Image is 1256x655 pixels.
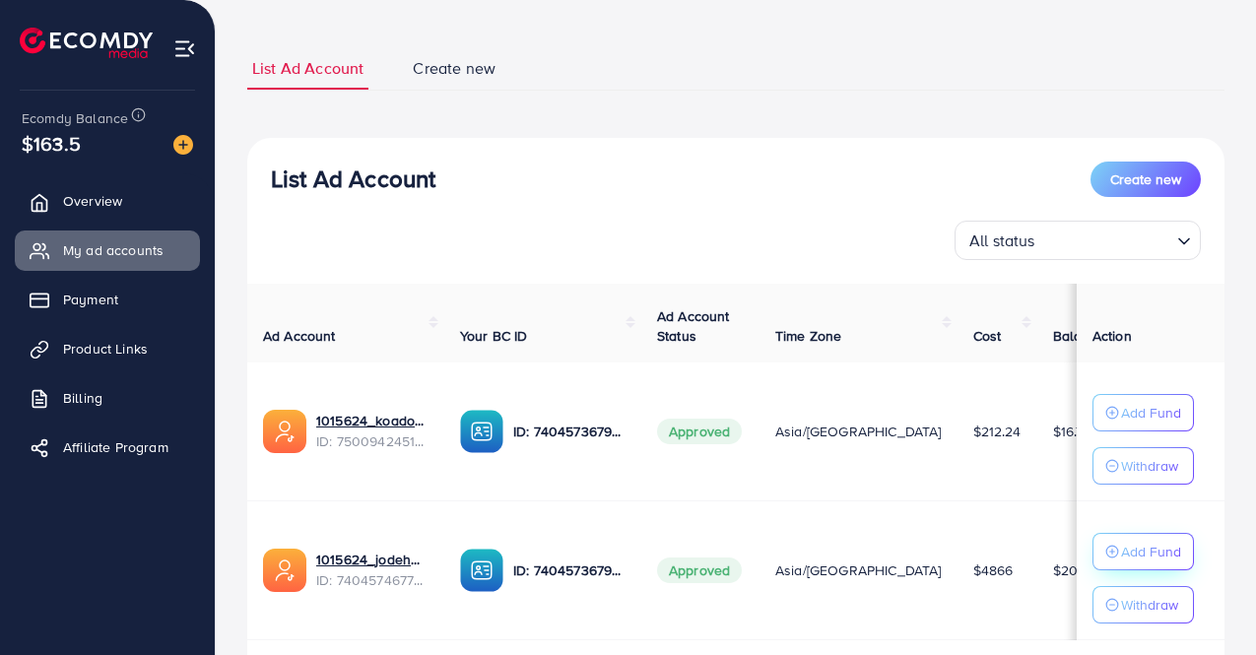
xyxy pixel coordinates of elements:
[22,129,81,158] span: $163.5
[316,550,429,569] a: 1015624_jodeh0818_1724011909550
[657,557,742,583] span: Approved
[263,326,336,346] span: Ad Account
[1053,326,1105,346] span: Balance
[63,339,148,359] span: Product Links
[413,57,496,80] span: Create new
[173,135,193,155] img: image
[316,550,429,590] div: <span class='underline'>1015624_jodeh0818_1724011909550</span></br>7404574677252866064
[1041,223,1169,255] input: Search for option
[775,326,841,346] span: Time Zone
[1092,533,1194,570] button: Add Fund
[63,191,122,211] span: Overview
[173,37,196,60] img: menu
[15,181,200,221] a: Overview
[657,306,730,346] span: Ad Account Status
[1121,401,1181,425] p: Add Fund
[955,221,1201,260] div: Search for option
[460,326,528,346] span: Your BC ID
[263,549,306,592] img: ic-ads-acc.e4c84228.svg
[63,290,118,309] span: Payment
[1121,593,1178,617] p: Withdraw
[1092,447,1194,485] button: Withdraw
[973,422,1022,441] span: $212.24
[513,420,626,443] p: ID: 7404573679537061904
[316,570,429,590] span: ID: 7404574677252866064
[775,422,942,441] span: Asia/[GEOGRAPHIC_DATA]
[316,431,429,451] span: ID: 7500942451029606417
[1121,540,1181,563] p: Add Fund
[1091,162,1201,197] button: Create new
[973,326,1002,346] span: Cost
[316,411,429,451] div: <span class='underline'>1015624_koadok_1746449263868</span></br>7500942451029606417
[460,410,503,453] img: ic-ba-acc.ded83a64.svg
[263,410,306,453] img: ic-ads-acc.e4c84228.svg
[1110,169,1181,189] span: Create new
[63,437,168,457] span: Affiliate Program
[15,280,200,319] a: Payment
[460,549,503,592] img: ic-ba-acc.ded83a64.svg
[271,164,435,193] h3: List Ad Account
[657,419,742,444] span: Approved
[1172,566,1241,640] iframe: Chat
[63,388,102,408] span: Billing
[965,227,1039,255] span: All status
[1092,586,1194,623] button: Withdraw
[15,427,200,467] a: Affiliate Program
[775,560,942,580] span: Asia/[GEOGRAPHIC_DATA]
[20,28,153,58] img: logo
[1053,422,1091,441] span: $16.76
[513,558,626,582] p: ID: 7404573679537061904
[1092,394,1194,431] button: Add Fund
[316,411,429,430] a: 1015624_koadok_1746449263868
[973,560,1014,580] span: $4866
[1121,454,1178,478] p: Withdraw
[1053,560,1078,580] span: $20
[15,230,200,270] a: My ad accounts
[63,240,164,260] span: My ad accounts
[1092,326,1132,346] span: Action
[22,108,128,128] span: Ecomdy Balance
[252,57,364,80] span: List Ad Account
[15,329,200,368] a: Product Links
[15,378,200,418] a: Billing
